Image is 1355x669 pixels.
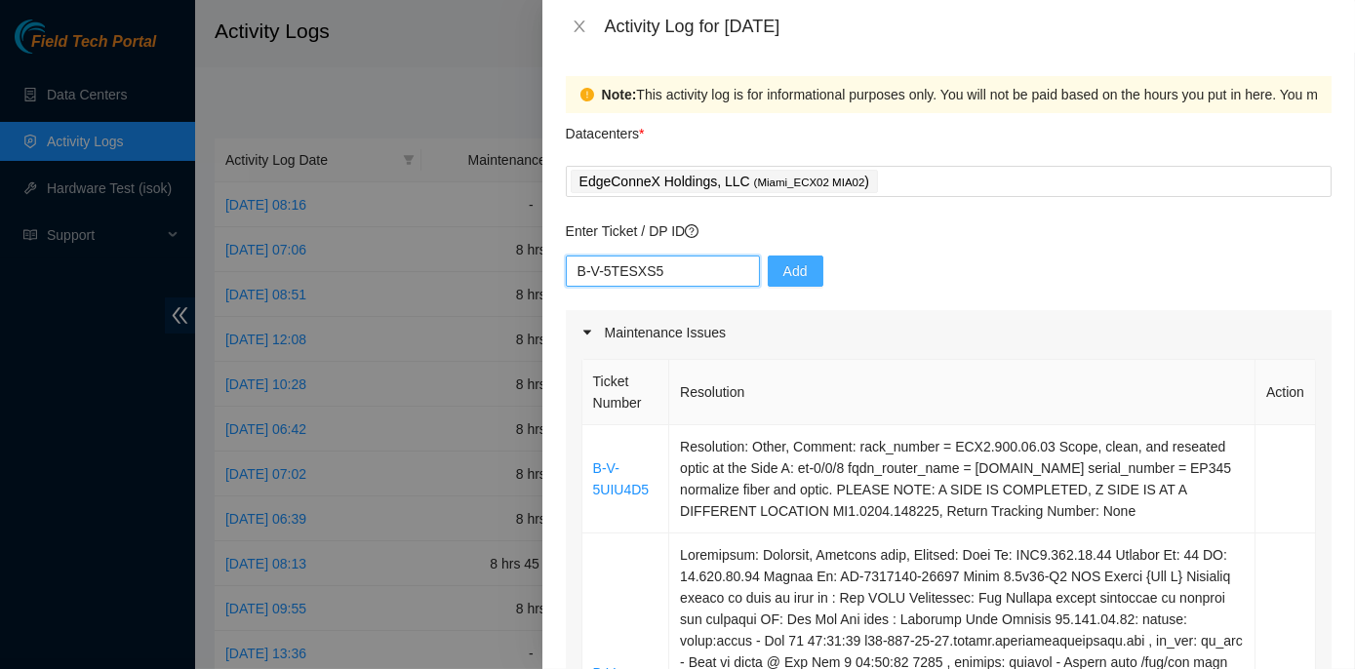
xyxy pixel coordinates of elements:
button: Close [566,18,593,36]
span: caret-right [581,327,593,338]
p: Datacenters [566,113,645,144]
td: Resolution: Other, Comment: rack_number = ECX2.900.06.03 Scope, clean, and reseated optic at the ... [669,425,1255,533]
div: Activity Log for [DATE] [605,16,1332,37]
span: ( Miami_ECX02 MIA02 [754,177,865,188]
strong: Note: [602,84,637,105]
span: Add [783,260,808,282]
span: question-circle [685,224,698,238]
th: Ticket Number [582,360,670,425]
button: Add [768,256,823,287]
div: Maintenance Issues [566,310,1332,355]
p: Enter Ticket / DP ID [566,220,1332,242]
span: close [572,19,587,34]
span: exclamation-circle [580,88,594,101]
th: Action [1255,360,1316,425]
p: EdgeConneX Holdings, LLC ) [579,171,869,193]
a: B-V-5UIU4D5 [593,460,650,497]
th: Resolution [669,360,1255,425]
